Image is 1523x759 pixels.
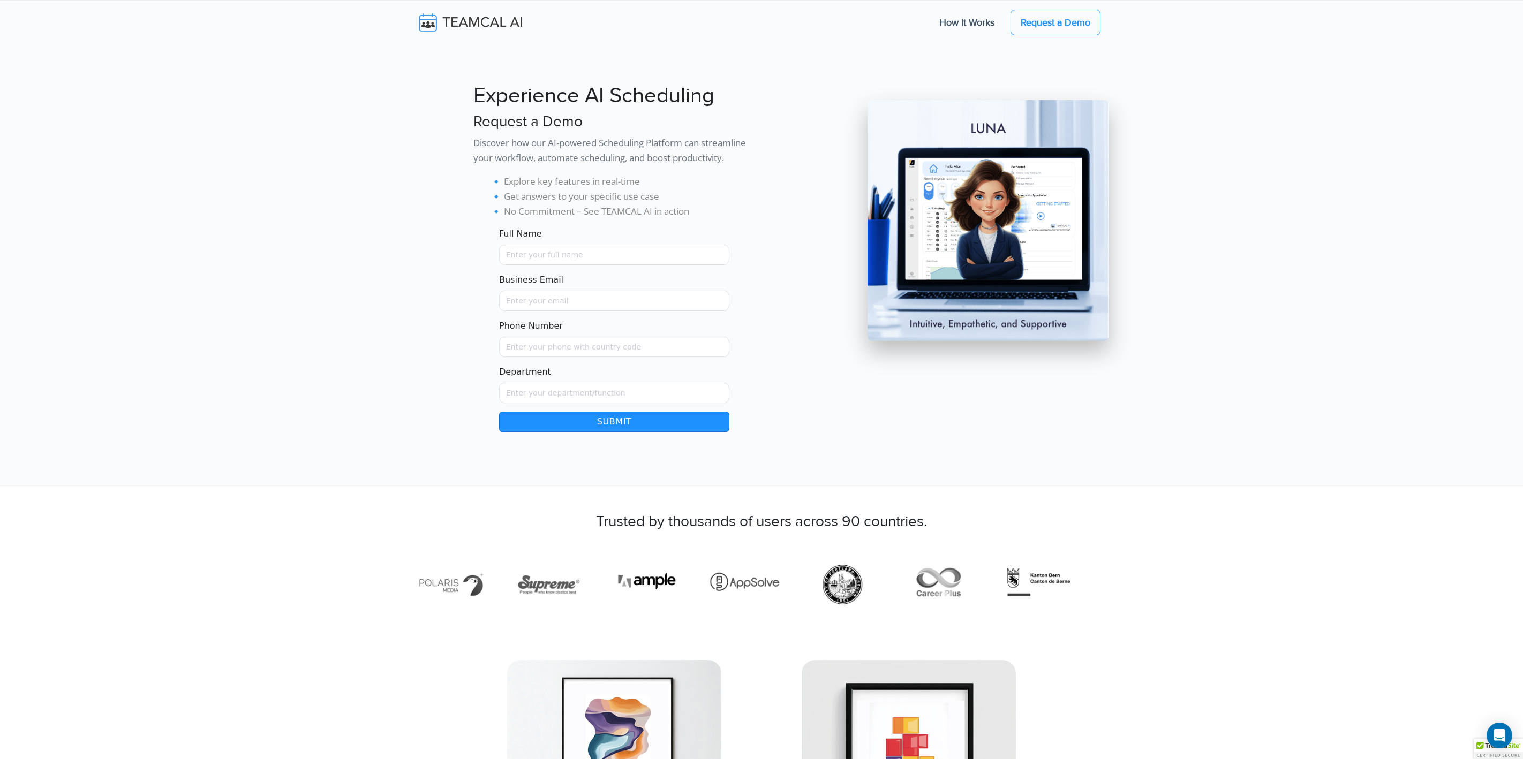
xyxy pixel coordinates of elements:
div: TrustedSite Certified [1474,739,1523,759]
input: Name must only contain letters and spaces [499,245,729,265]
input: Enter your department/function [499,383,729,403]
h3: Request a Demo [473,113,755,131]
img: https-appsolve.com-%E2%80%931.png [708,560,781,609]
img: https-www.be.ch-de-start.html.png [1002,560,1075,609]
input: Enter your phone with country code [499,337,729,357]
img: http-supreme.co.in-%E2%80%931.png [512,560,585,609]
li: 🔹 No Commitment – See TEAMCAL AI in action [491,204,755,219]
h1: Experience AI Scheduling [473,83,755,109]
a: Request a Demo [1011,10,1100,35]
button: Submit [499,412,729,432]
label: Department [499,366,551,378]
img: https-ample.co.in-.png [610,560,683,609]
label: Phone Number [499,320,563,332]
h3: Trusted by thousands of users across 90 countries. [414,513,1109,531]
img: pic [868,100,1109,341]
li: 🔹 Explore key features in real-time [491,174,755,189]
label: Full Name [499,227,542,240]
input: Enter your email [499,291,729,311]
li: 🔹 Get answers to your specific use case [491,189,755,204]
img: https-careerpluscanada.com-.png [904,560,977,609]
img: http-den-ev.de-.png [414,560,487,609]
img: https-www.portland.gov-.png [806,560,879,609]
p: Discover how our AI-powered Scheduling Platform can streamline your workflow, automate scheduling... [473,135,755,165]
label: Business Email [499,274,563,286]
div: Open Intercom Messenger [1487,723,1512,748]
a: How It Works [929,11,1005,34]
img: https-biotech-net.com-.png [1100,560,1173,609]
